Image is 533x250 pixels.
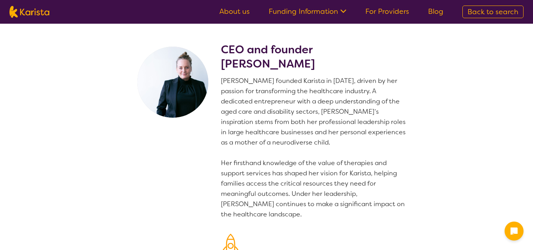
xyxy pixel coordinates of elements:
span: Back to search [468,7,518,17]
h2: CEO and founder [PERSON_NAME] [221,43,409,71]
img: Karista logo [9,6,49,18]
a: Funding Information [269,7,346,16]
a: Blog [428,7,443,16]
a: For Providers [365,7,409,16]
a: Back to search [462,6,524,18]
a: About us [219,7,250,16]
p: [PERSON_NAME] founded Karista in [DATE], driven by her passion for transforming the healthcare in... [221,76,409,220]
